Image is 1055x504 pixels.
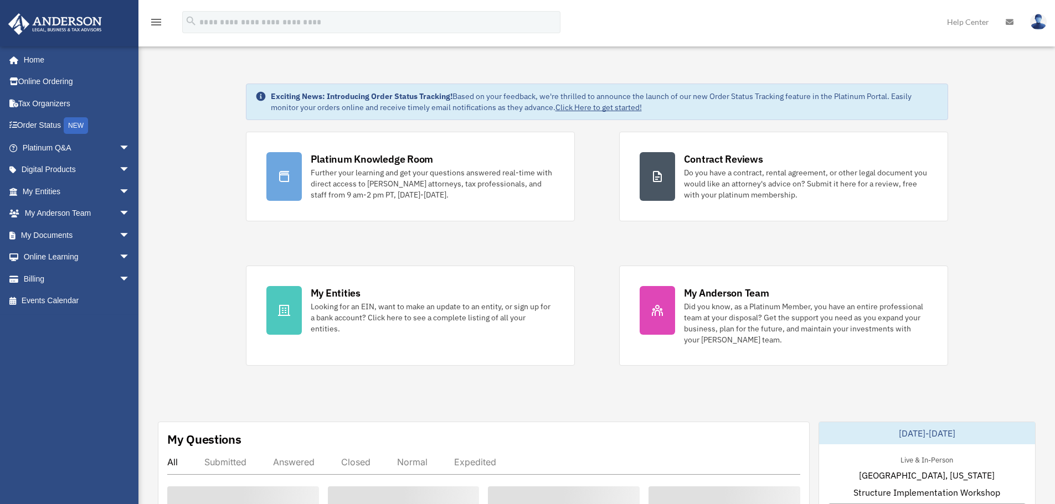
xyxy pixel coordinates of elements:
div: Normal [397,456,428,467]
div: Platinum Knowledge Room [311,152,434,166]
a: My Documentsarrow_drop_down [8,224,147,246]
a: Home [8,49,141,71]
div: My Anderson Team [684,286,769,300]
div: All [167,456,178,467]
i: menu [150,15,163,29]
div: Live & In-Person [892,453,962,465]
div: My Questions [167,431,241,448]
span: arrow_drop_down [119,137,141,159]
a: Contract Reviews Do you have a contract, rental agreement, or other legal document you would like... [619,132,948,221]
a: menu [150,19,163,29]
div: Do you have a contract, rental agreement, or other legal document you would like an attorney's ad... [684,167,928,200]
div: Answered [273,456,315,467]
a: My Entities Looking for an EIN, want to make an update to an entity, or sign up for a bank accoun... [246,266,575,366]
img: User Pic [1030,14,1047,30]
div: Contract Reviews [684,152,763,166]
a: Tax Organizers [8,92,147,115]
div: Submitted [204,456,246,467]
span: Structure Implementation Workshop [853,486,1000,499]
a: Click Here to get started! [555,102,642,112]
div: NEW [64,117,88,134]
div: Did you know, as a Platinum Member, you have an entire professional team at your disposal? Get th... [684,301,928,345]
a: Platinum Q&Aarrow_drop_down [8,137,147,159]
a: Billingarrow_drop_down [8,268,147,290]
span: arrow_drop_down [119,268,141,290]
span: arrow_drop_down [119,180,141,203]
a: Online Learningarrow_drop_down [8,246,147,268]
div: My Entities [311,286,361,300]
a: My Anderson Teamarrow_drop_down [8,202,147,225]
div: [DATE]-[DATE] [819,422,1035,444]
strong: Exciting News: Introducing Order Status Tracking! [271,91,452,101]
div: Further your learning and get your questions answered real-time with direct access to [PERSON_NAM... [311,167,554,200]
div: Looking for an EIN, want to make an update to an entity, or sign up for a bank account? Click her... [311,301,554,334]
span: arrow_drop_down [119,224,141,247]
span: arrow_drop_down [119,246,141,269]
a: My Entitiesarrow_drop_down [8,180,147,202]
a: Events Calendar [8,290,147,312]
a: My Anderson Team Did you know, as a Platinum Member, you have an entire professional team at your... [619,266,948,366]
div: Based on your feedback, we're thrilled to announce the launch of our new Order Status Tracking fe... [271,91,939,113]
a: Order StatusNEW [8,115,147,137]
a: Digital Productsarrow_drop_down [8,159,147,181]
a: Online Ordering [8,71,147,93]
div: Closed [341,456,370,467]
span: [GEOGRAPHIC_DATA], [US_STATE] [859,469,995,482]
span: arrow_drop_down [119,202,141,225]
img: Anderson Advisors Platinum Portal [5,13,105,35]
a: Platinum Knowledge Room Further your learning and get your questions answered real-time with dire... [246,132,575,221]
div: Expedited [454,456,496,467]
span: arrow_drop_down [119,159,141,181]
i: search [185,15,197,27]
